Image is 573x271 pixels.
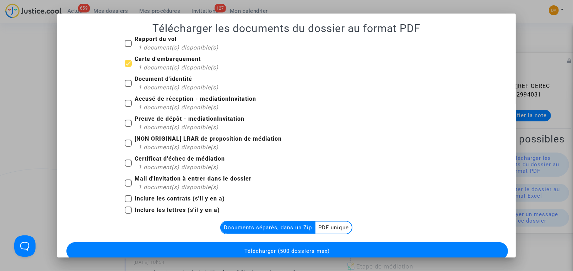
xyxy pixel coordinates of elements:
[315,222,352,234] multi-toggle-item: PDF unique
[66,242,508,260] button: Télécharger (500 dossiers max)
[138,184,218,191] span: 1 document(s) disponible(s)
[135,115,244,122] b: Preuve de dépôt - mediationInvitation
[138,164,218,171] span: 1 document(s) disponible(s)
[138,44,218,51] span: 1 document(s) disponible(s)
[138,124,218,131] span: 1 document(s) disponible(s)
[135,175,252,182] b: Mail d'invitation à entrer dans le dossier
[138,84,218,91] span: 1 document(s) disponible(s)
[221,222,315,234] multi-toggle-item: Documents séparés, dans un Zip
[135,155,225,162] b: Certificat d'échec de médiation
[135,56,201,62] b: Carte d'embarquement
[135,195,225,202] b: Inclure les contrats (s'il y en a)
[244,248,330,254] span: Télécharger (500 dossiers max)
[138,144,218,151] span: 1 document(s) disponible(s)
[135,95,256,102] b: Accusé de réception - mediationInvitation
[135,75,192,82] b: Document d'identité
[14,235,36,257] iframe: Help Scout Beacon - Open
[135,135,282,142] b: [NON ORIGINAL] LRAR de proposition de médiation
[66,22,507,35] h1: Télécharger les documents du dossier au format PDF
[138,104,218,111] span: 1 document(s) disponible(s)
[135,207,220,213] b: Inclure les lettres (s'il y en a)
[135,36,177,42] b: Rapport du vol
[138,64,218,71] span: 1 document(s) disponible(s)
